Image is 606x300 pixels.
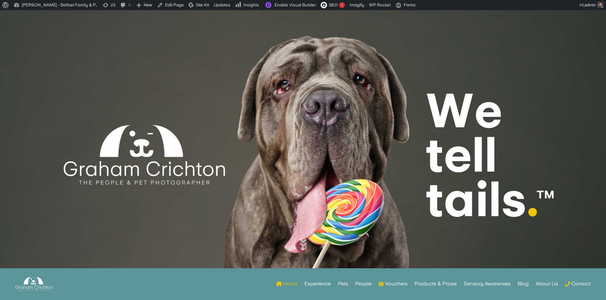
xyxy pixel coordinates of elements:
[536,271,558,296] a: About Us
[15,275,53,293] img: Graham Crichton Photography Logo - Graham Crichton - Belfast Family & Pet Photography Studio
[464,271,511,296] a: Sensory Awareness
[276,271,297,296] a: Home
[329,3,338,7] span: SEO
[196,3,209,7] span: Site Kit
[585,3,596,7] span: admin
[304,271,331,296] a: Experience
[338,271,348,296] a: Pets
[339,2,345,8] div: !
[355,271,372,296] a: People
[565,271,591,296] a: Contact
[379,271,407,296] a: Vouchers
[414,271,457,296] a: Products & Prices
[518,271,529,296] a: Blog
